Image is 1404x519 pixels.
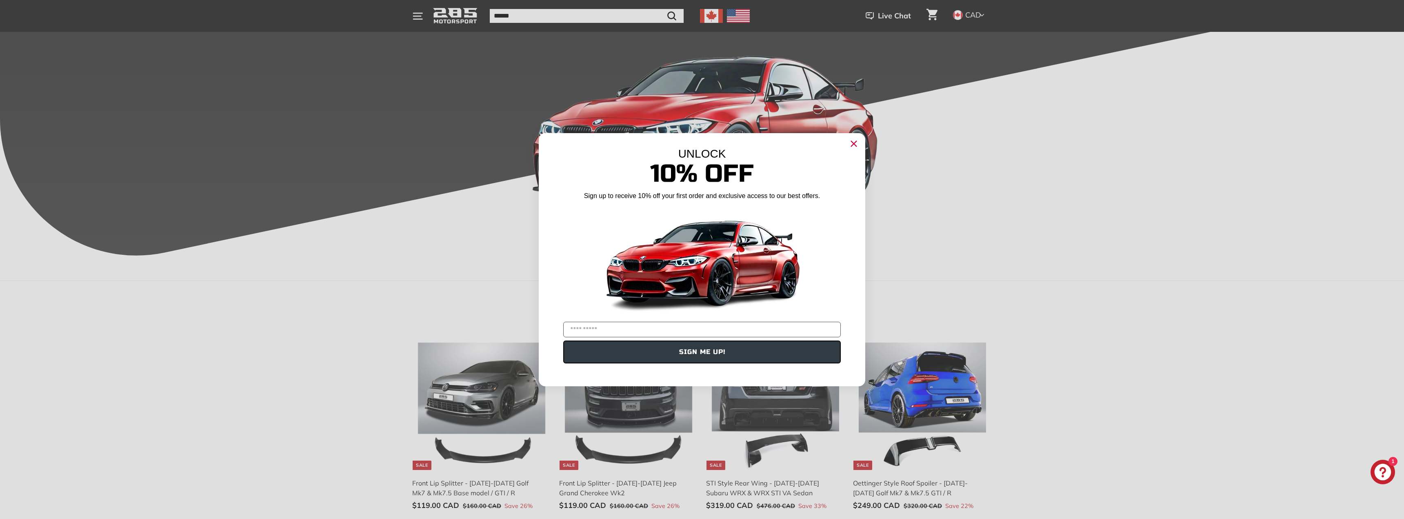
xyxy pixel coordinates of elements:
button: Close dialog [847,137,860,150]
inbox-online-store-chat: Shopify online store chat [1368,460,1397,486]
span: UNLOCK [678,147,726,160]
button: SIGN ME UP! [563,341,841,363]
input: YOUR EMAIL [563,322,841,337]
span: Sign up to receive 10% off your first order and exclusive access to our best offers. [584,192,820,199]
img: Banner showing BMW 4 Series Body kit [600,204,804,319]
span: 10% Off [650,159,754,189]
